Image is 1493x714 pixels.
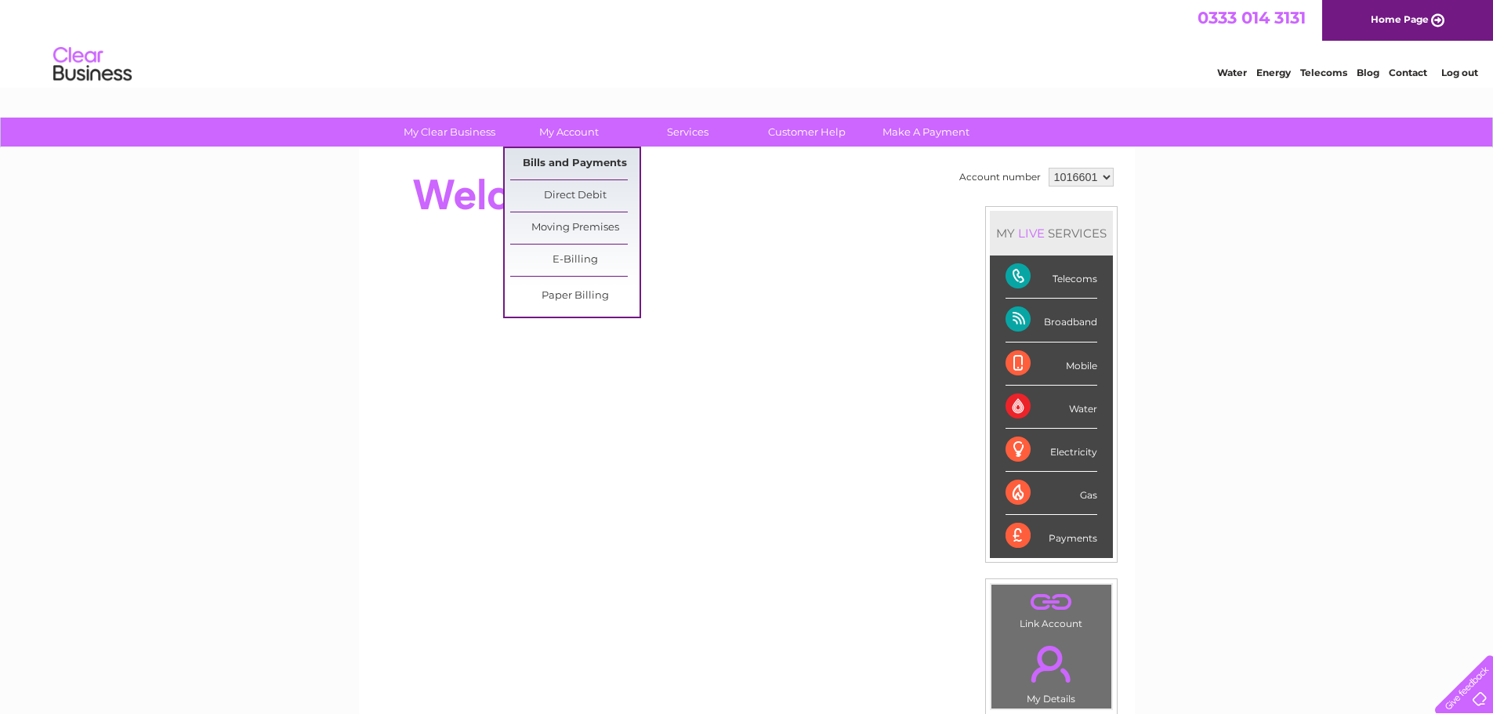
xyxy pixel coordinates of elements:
[1006,256,1097,299] div: Telecoms
[1256,67,1291,78] a: Energy
[510,148,640,179] a: Bills and Payments
[1006,429,1097,472] div: Electricity
[1006,343,1097,386] div: Mobile
[377,9,1118,76] div: Clear Business is a trading name of Verastar Limited (registered in [GEOGRAPHIC_DATA] No. 3667643...
[1217,67,1247,78] a: Water
[510,245,640,276] a: E-Billing
[1389,67,1427,78] a: Contact
[991,632,1112,709] td: My Details
[861,118,991,147] a: Make A Payment
[995,636,1107,691] a: .
[955,164,1045,190] td: Account number
[1198,8,1306,27] a: 0333 014 3131
[1006,515,1097,557] div: Payments
[1006,472,1097,515] div: Gas
[510,281,640,312] a: Paper Billing
[1006,299,1097,342] div: Broadband
[1441,67,1478,78] a: Log out
[1357,67,1379,78] a: Blog
[742,118,872,147] a: Customer Help
[385,118,514,147] a: My Clear Business
[504,118,633,147] a: My Account
[1006,386,1097,429] div: Water
[995,589,1107,616] a: .
[53,41,132,89] img: logo.png
[990,211,1113,256] div: MY SERVICES
[510,180,640,212] a: Direct Debit
[623,118,752,147] a: Services
[991,584,1112,633] td: Link Account
[1015,226,1048,241] div: LIVE
[1300,67,1347,78] a: Telecoms
[510,212,640,244] a: Moving Premises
